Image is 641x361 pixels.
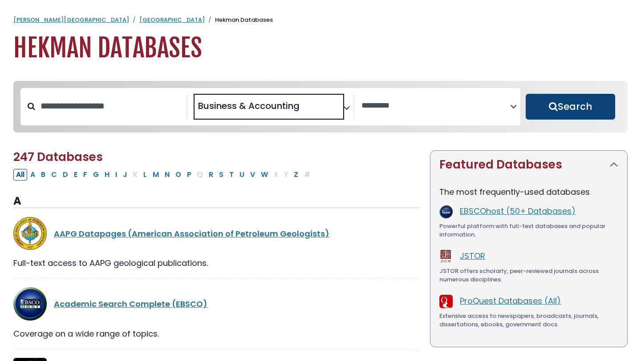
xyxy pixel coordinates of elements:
[13,257,419,269] div: Full-text access to AAPG geological publications.
[460,250,485,261] a: JSTOR
[439,312,618,329] div: Extensive access to newspapers, broadcasts, journals, dissertations, ebooks, government docs.
[150,169,162,180] button: Filter Results M
[71,169,80,180] button: Filter Results E
[258,169,271,180] button: Filter Results W
[439,267,618,284] div: JSTOR offers scholarly, peer-reviewed journals across numerous disciplines.
[526,94,615,120] button: Submit for Search Results
[113,169,120,180] button: Filter Results I
[13,16,129,24] a: [PERSON_NAME][GEOGRAPHIC_DATA]
[54,298,207,309] a: Academic Search Complete (EBSCO)
[13,33,628,63] h1: Hekman Databases
[460,205,576,217] a: EBSCOhost (50+ Databases)
[35,99,187,113] input: Search database by title or keyword
[184,169,194,180] button: Filter Results P
[198,99,300,112] span: Business & Accounting
[141,169,150,180] button: Filter Results L
[301,104,308,113] textarea: Search
[205,16,273,24] li: Hekman Databases
[361,101,510,111] textarea: Search
[13,168,314,180] div: Alpha-list to filter by first letter of database name
[13,169,27,180] button: All
[227,169,236,180] button: Filter Results T
[13,195,419,208] h3: A
[439,222,618,239] div: Powerful platform with full-text databases and popular information.
[38,169,48,180] button: Filter Results B
[162,169,172,180] button: Filter Results N
[49,169,60,180] button: Filter Results C
[60,169,71,180] button: Filter Results D
[247,169,258,180] button: Filter Results V
[173,169,184,180] button: Filter Results O
[13,16,628,24] nav: breadcrumb
[81,169,90,180] button: Filter Results F
[206,169,216,180] button: Filter Results R
[54,228,329,239] a: AAPG Datapages (American Association of Petroleum Geologists)
[13,81,628,132] nav: Search filters
[139,16,205,24] a: [GEOGRAPHIC_DATA]
[237,169,247,180] button: Filter Results U
[291,169,301,180] button: Filter Results Z
[460,295,561,306] a: ProQuest Databases (All)
[13,149,103,165] span: 247 Databases
[102,169,112,180] button: Filter Results H
[120,169,130,180] button: Filter Results J
[90,169,101,180] button: Filter Results G
[439,186,618,198] p: The most frequently-used databases
[216,169,226,180] button: Filter Results S
[430,151,627,179] button: Featured Databases
[28,169,38,180] button: Filter Results A
[13,328,419,340] div: Coverage on a wide range of topics.
[195,99,300,112] li: Business & Accounting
